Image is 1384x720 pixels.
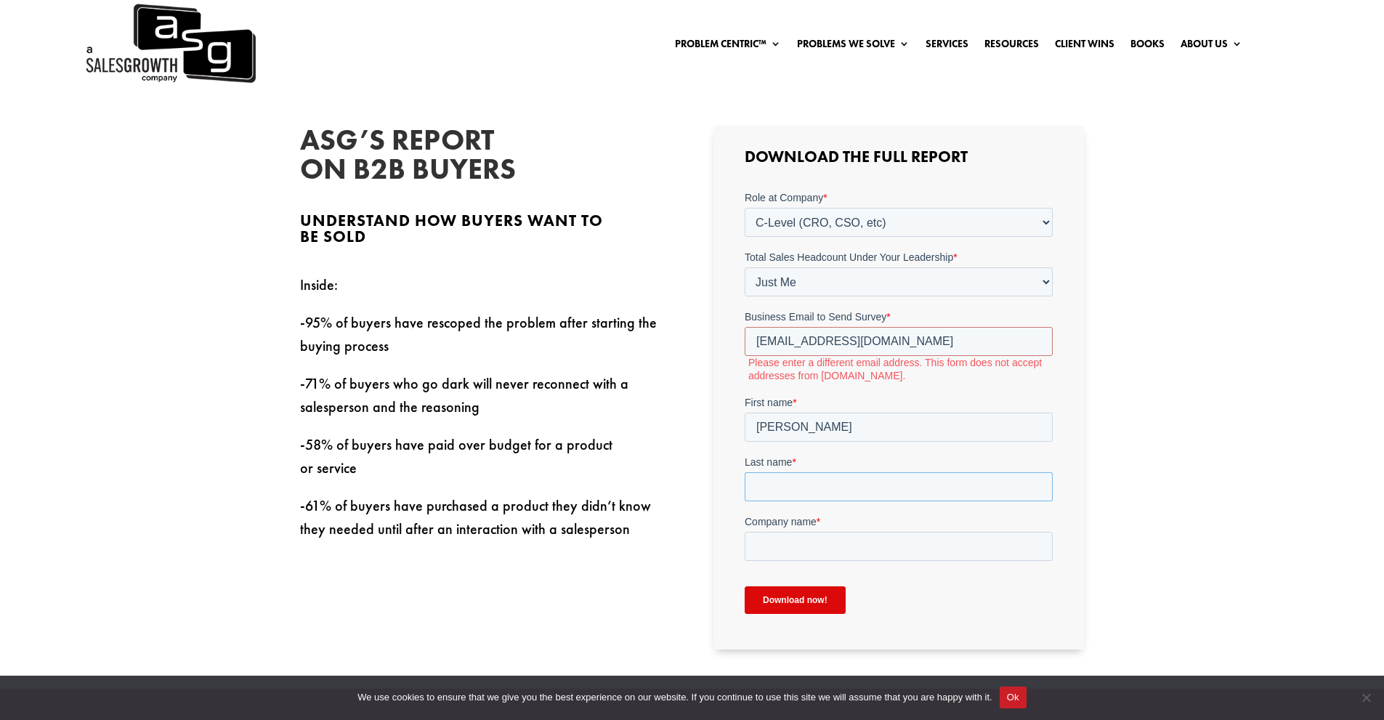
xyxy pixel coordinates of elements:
[300,494,671,541] p: -61% of buyers have purchased a product they didn’t know they needed until after an interaction w...
[300,210,603,247] span: Understand how buyers want to be sold
[300,311,671,372] p: -95% of buyers have rescoped the problem after starting the buying process
[675,39,781,54] a: Problem Centric™
[745,190,1053,626] iframe: Form 0
[1359,690,1373,705] span: No
[1181,39,1242,54] a: About Us
[926,39,968,54] a: Services
[300,121,516,187] span: ASG’s Report on B2B Buyers
[300,433,671,494] p: -58% of buyers have paid over budget for a product or service
[1000,687,1027,708] button: Ok
[300,273,671,311] p: Inside:
[1130,39,1165,54] a: Books
[300,372,671,433] p: -71% of buyers who go dark will never reconnect with a salesperson and the reasoning
[357,690,992,705] span: We use cookies to ensure that we give you the best experience on our website. If you continue to ...
[745,149,1053,172] h3: Download the Full Report
[1055,39,1114,54] a: Client Wins
[797,39,910,54] a: Problems We Solve
[984,39,1039,54] a: Resources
